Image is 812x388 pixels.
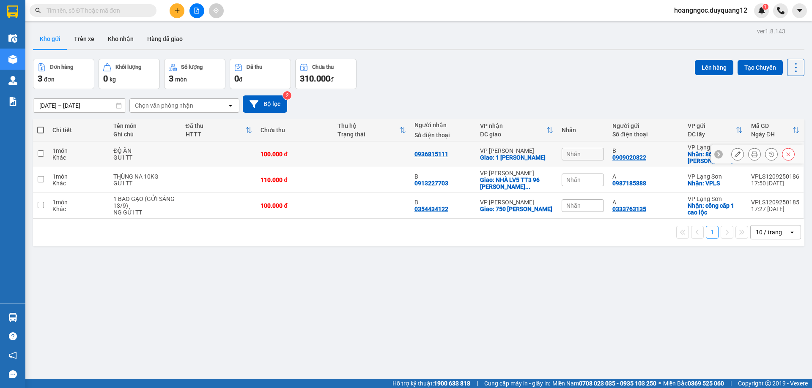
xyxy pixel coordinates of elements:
div: ĐC giao [480,131,546,138]
span: món [175,76,187,83]
div: VP [PERSON_NAME] [480,147,553,154]
div: A [612,173,679,180]
span: Nhãn [566,176,581,183]
div: Ghi chú [113,131,177,138]
button: Trên xe [67,29,101,49]
span: | [477,379,478,388]
button: Đơn hàng3đơn [33,59,94,89]
div: Chưa thu [312,64,334,70]
button: aim [209,3,224,18]
button: Lên hàng [695,60,733,75]
div: VP Lạng Sơn [688,195,743,202]
sup: 2 [283,91,291,100]
span: copyright [765,380,771,386]
div: Trạng thái [337,131,399,138]
div: Số lượng [181,64,203,70]
input: Select a date range. [33,99,126,112]
span: question-circle [9,332,17,340]
button: Hàng đã giao [140,29,189,49]
div: 10 / trang [756,228,782,236]
div: VP [PERSON_NAME] [480,170,553,176]
div: 0354434122 [414,206,448,212]
div: THÙNG NA 10KG [113,173,177,180]
div: Giao: 750 Kim Giang [480,206,553,212]
div: 0936815111 [414,151,448,157]
img: logo-vxr [7,5,18,18]
span: Hỗ trợ kỹ thuật: [392,379,470,388]
div: GỬI TT [113,180,177,187]
img: warehouse-icon [8,313,17,322]
img: warehouse-icon [8,34,17,43]
div: VPLS1209250185 [751,199,799,206]
img: icon-new-feature [758,7,765,14]
div: Nhận: VPLS [688,180,743,187]
strong: 0708 023 035 - 0935 103 250 [579,380,656,387]
span: file-add [194,8,200,14]
div: Giao: NHÀ LV5 TT3 96 NGUYỄN HUY TƯỞNG,THANH XUÂN,HÀ NỘI [480,176,553,190]
div: GỬI TT [113,154,177,161]
button: Đã thu0đ [230,59,291,89]
span: Miền Bắc [663,379,724,388]
div: VP nhận [480,122,546,129]
th: Toggle SortBy [333,119,410,141]
div: 0333763135 [612,206,646,212]
span: 0 [234,73,239,84]
span: plus [174,8,180,14]
span: Nhãn [566,151,581,157]
div: ĐC lấy [688,131,736,138]
div: VP [PERSON_NAME] [480,199,553,206]
div: Người nhận [414,122,472,128]
button: Tạo Chuyến [738,60,783,75]
div: 0987185888 [612,180,646,187]
div: Chọn văn phòng nhận [135,101,193,110]
th: Toggle SortBy [683,119,747,141]
span: đơn [44,76,55,83]
strong: 0369 525 060 [688,380,724,387]
span: Cung cấp máy in - giấy in: [484,379,550,388]
span: đ [239,76,242,83]
button: plus [170,3,184,18]
div: Nhãn [562,127,604,133]
button: Kho gửi [33,29,67,49]
div: 1 món [52,173,105,180]
div: VPLS1209250186 [751,173,799,180]
span: 3 [38,73,42,84]
button: Chưa thu310.000đ [295,59,357,89]
th: Toggle SortBy [747,119,804,141]
div: VP Lạng Sơn [688,173,743,180]
span: 1 [764,4,767,10]
strong: 1900 633 818 [434,380,470,387]
div: Khác [52,154,105,161]
img: warehouse-icon [8,76,17,85]
img: warehouse-icon [8,55,17,64]
button: caret-down [792,3,807,18]
span: Nhãn [566,202,581,209]
span: aim [213,8,219,14]
div: Đơn hàng [50,64,73,70]
div: Khác [52,206,105,212]
button: 1 [706,226,719,239]
button: Bộ lọc [243,95,287,113]
div: 17:27 [DATE] [751,206,799,212]
div: 0913227703 [414,180,448,187]
div: Thu hộ [337,122,399,129]
th: Toggle SortBy [181,119,257,141]
div: 110.000 đ [261,176,329,183]
span: kg [110,76,116,83]
div: ĐỒ ĂN [113,147,177,154]
span: notification [9,351,17,359]
span: 310.000 [300,73,330,84]
div: Chưa thu [261,127,329,133]
svg: open [227,102,234,109]
span: | [730,379,732,388]
div: Số điện thoại [414,132,472,138]
div: Đã thu [186,122,246,129]
sup: 1 [763,4,768,10]
div: Khối lượng [115,64,141,70]
div: 0909020822 [612,154,646,161]
input: Tìm tên, số ĐT hoặc mã đơn [47,6,146,15]
button: Kho nhận [101,29,140,49]
div: 100.000 đ [261,151,329,157]
span: ⚪️ [658,382,661,385]
button: file-add [189,3,204,18]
